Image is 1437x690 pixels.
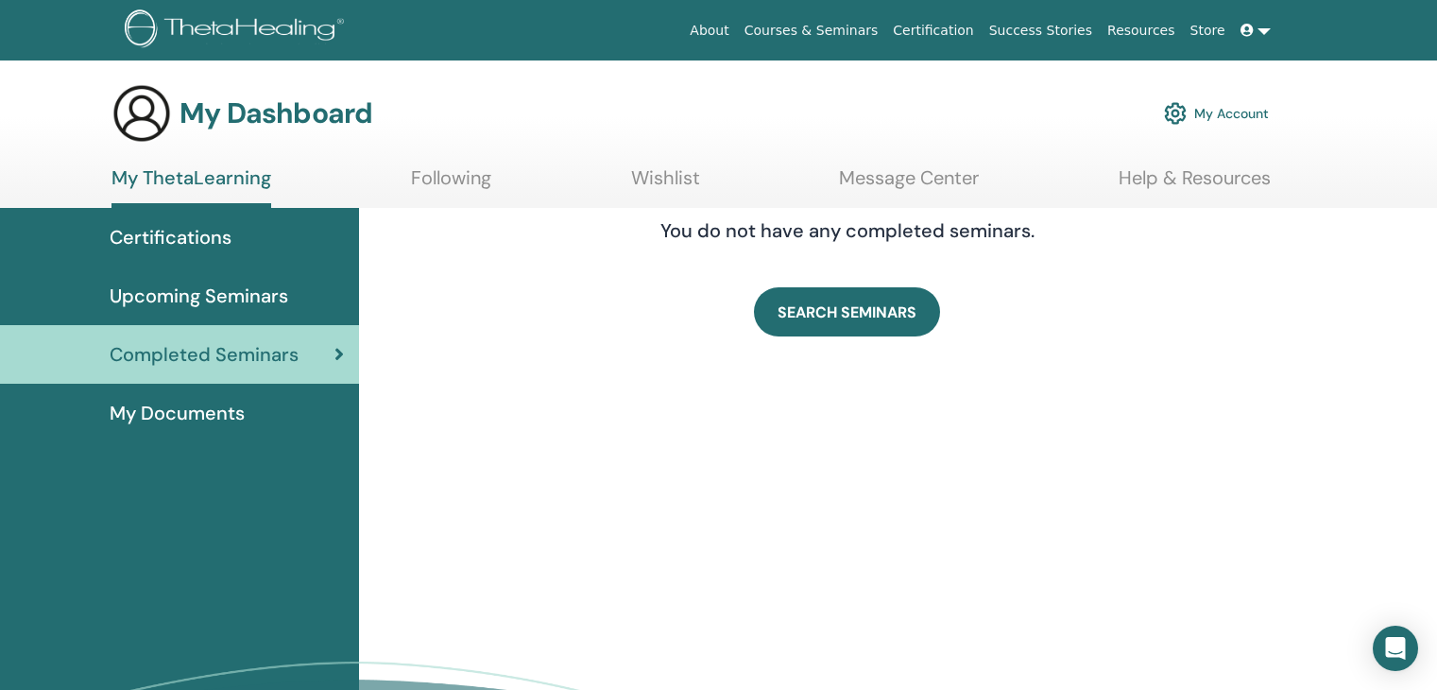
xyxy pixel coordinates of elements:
h4: You do not have any completed seminars. [550,219,1145,242]
span: Upcoming Seminars [110,282,288,310]
img: generic-user-icon.jpg [111,83,172,144]
div: Open Intercom Messenger [1373,626,1418,671]
a: Message Center [839,166,979,203]
h3: My Dashboard [180,96,372,130]
a: Following [411,166,491,203]
a: Resources [1100,13,1183,48]
span: SEARCH SEMINARS [778,302,916,322]
a: My Account [1164,93,1269,134]
a: Store [1183,13,1233,48]
a: Certification [885,13,981,48]
a: Wishlist [631,166,700,203]
a: My ThetaLearning [111,166,271,208]
img: logo.png [125,9,351,52]
a: SEARCH SEMINARS [754,287,940,336]
img: cog.svg [1164,97,1187,129]
a: Success Stories [982,13,1100,48]
a: Help & Resources [1119,166,1271,203]
a: About [682,13,736,48]
span: Completed Seminars [110,340,299,369]
span: My Documents [110,399,245,427]
span: Certifications [110,223,231,251]
a: Courses & Seminars [737,13,886,48]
